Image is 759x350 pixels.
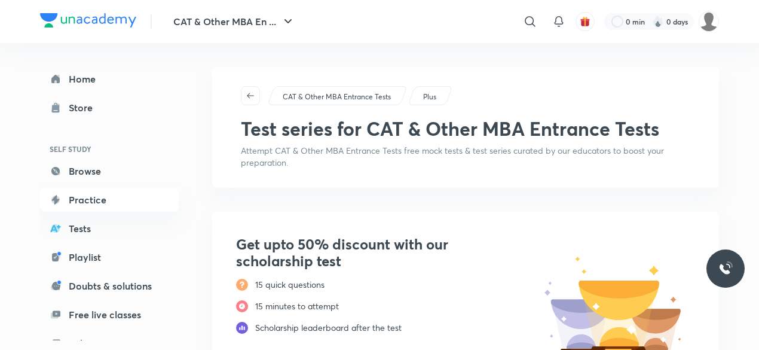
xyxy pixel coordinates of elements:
[236,279,248,291] img: dst-points
[40,188,179,212] a: Practice
[255,279,325,291] div: 15 quick questions
[40,274,179,298] a: Doubts & solutions
[236,322,248,334] img: dst-points
[40,96,179,120] a: Store
[241,117,690,140] h1: Test series for CAT & Other MBA Entrance Tests
[236,236,508,269] div: Get upto 50% discount with our scholarship test
[69,101,100,115] div: Store
[166,10,302,34] button: CAT & Other MBA En ...
[40,13,136,28] img: Company Logo
[241,145,690,169] p: Attempt CAT & Other MBA Entrance Tests free mock tests & test series curated by our educators to ...
[718,261,733,276] img: ttu
[281,92,393,102] a: CAT & Other MBA Entrance Tests
[580,16,590,27] img: avatar
[423,92,436,102] p: Plus
[283,92,391,102] p: CAT & Other MBA Entrance Tests
[699,11,719,32] img: Shivangi Umredkar
[652,16,664,28] img: streak
[255,322,402,334] div: Scholarship leaderboard after the test
[40,245,179,269] a: Playlist
[40,303,179,327] a: Free live classes
[40,159,179,183] a: Browse
[255,300,339,312] div: 15 minutes to attempt
[40,67,179,91] a: Home
[40,217,179,241] a: Tests
[40,139,179,159] h6: SELF STUDY
[421,92,439,102] a: Plus
[236,300,248,312] img: dst-points
[576,12,595,31] button: avatar
[40,13,136,31] a: Company Logo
